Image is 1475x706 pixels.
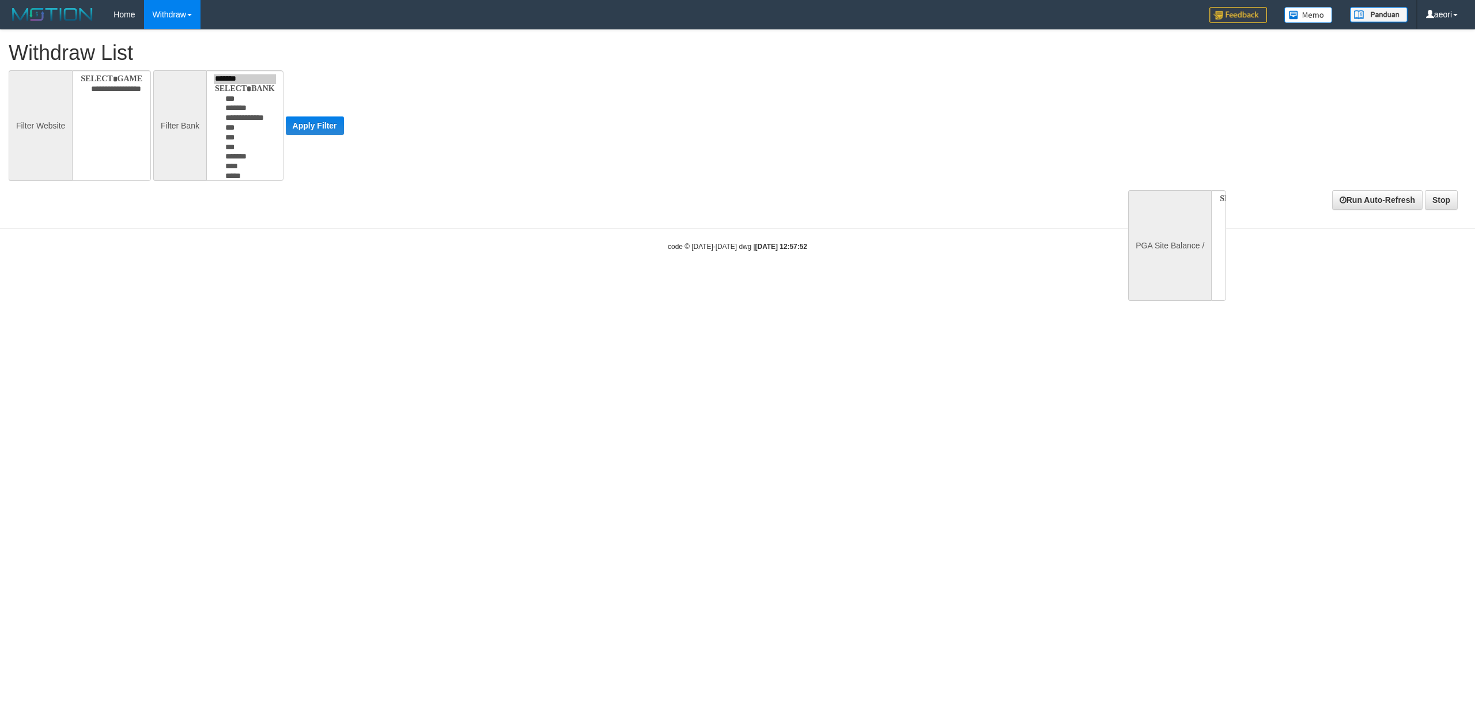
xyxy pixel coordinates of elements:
img: MOTION_logo.png [9,6,96,23]
button: Apply Filter [286,116,344,135]
small: code © [DATE]-[DATE] dwg | [668,243,807,251]
a: Stop [1425,190,1458,210]
img: Button%20Memo.svg [1284,7,1333,23]
div: Filter Website [9,70,72,181]
div: PGA Site Balance / [1128,190,1211,301]
h1: Withdraw List [9,41,972,65]
div: Filter Bank [153,70,206,181]
img: Feedback.jpg [1209,7,1267,23]
a: Run Auto-Refresh [1332,190,1423,210]
img: panduan.png [1350,7,1408,22]
strong: [DATE] 12:57:52 [755,243,807,251]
